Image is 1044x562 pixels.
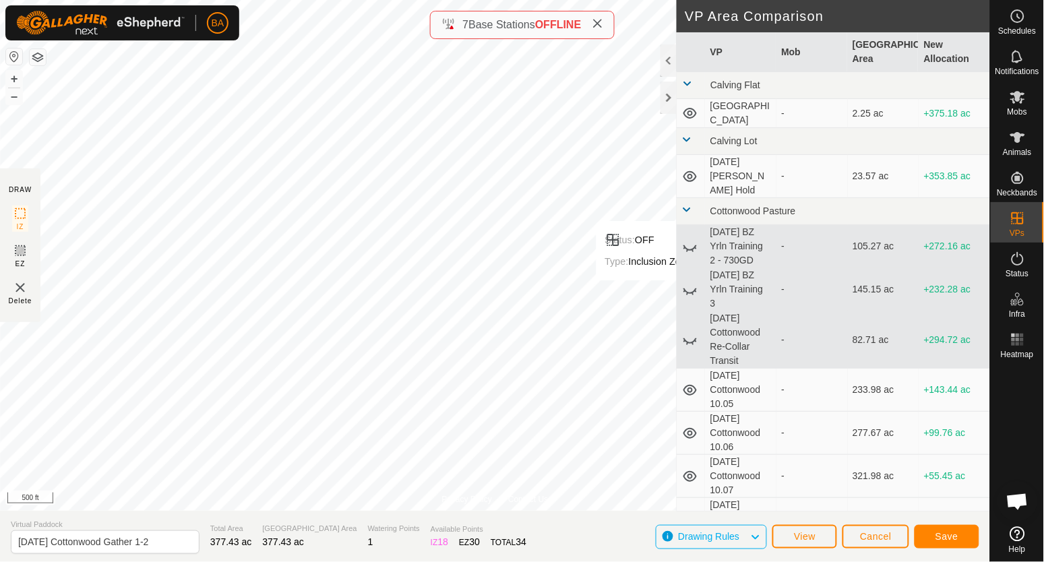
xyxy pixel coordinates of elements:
span: Delete [9,296,32,306]
td: 365.99 ac [848,498,919,541]
td: 2.25 ac [848,99,919,128]
span: Notifications [995,67,1039,75]
div: - [782,383,842,397]
div: Inclusion Zone [605,253,692,270]
span: Neckbands [997,189,1037,197]
td: [DATE] Cottonwood 10.07 [705,455,776,498]
div: - [782,426,842,440]
td: [DATE] Cottonwood 10.05 [705,369,776,412]
div: Open chat [997,481,1038,522]
span: Heatmap [1001,350,1034,358]
th: [GEOGRAPHIC_DATA] Area [848,32,919,72]
td: 277.67 ac [848,412,919,455]
td: 233.98 ac [848,369,919,412]
span: Status [1006,270,1028,278]
td: +353.85 ac [919,155,990,198]
div: EZ [459,535,480,549]
label: Type: [605,256,629,267]
div: DRAW [9,185,32,195]
span: Save [935,531,958,542]
td: [DATE] Cottonwood Re-Collar Transit [705,311,776,369]
th: Mob [776,32,848,72]
div: - [782,239,842,253]
td: +143.44 ac [919,369,990,412]
span: BA [212,16,224,30]
span: 377.43 ac [210,536,252,547]
td: +99.76 ac [919,412,990,455]
img: VP [12,280,28,296]
button: Save [915,525,979,549]
td: [DATE] Cottonwood 10.08 [705,498,776,541]
button: Cancel [842,525,909,549]
button: View [772,525,837,549]
td: [DATE] Cottonwood 10.06 [705,412,776,455]
span: Infra [1009,310,1025,318]
th: New Allocation [919,32,990,72]
th: VP [705,32,776,72]
span: EZ [16,259,26,269]
h2: VP Area Comparison [685,8,990,24]
div: TOTAL [491,535,526,549]
span: 18 [438,536,449,547]
span: Total Area [210,523,252,534]
div: - [782,169,842,183]
a: Help [991,521,1044,559]
div: - [782,106,842,121]
td: +294.72 ac [919,311,990,369]
td: +272.16 ac [919,225,990,268]
td: +232.28 ac [919,268,990,311]
img: Gallagher Logo [16,11,185,35]
span: Calving Flat [710,80,760,90]
td: +55.45 ac [919,455,990,498]
span: Watering Points [368,523,420,534]
span: Cancel [860,531,892,542]
span: Mobs [1008,108,1027,116]
span: Schedules [998,27,1036,35]
button: Map Layers [30,49,46,65]
td: 145.15 ac [848,268,919,311]
a: Contact Us [508,493,548,505]
span: [GEOGRAPHIC_DATA] Area [263,523,357,534]
span: Cottonwood Pasture [710,206,796,216]
button: + [6,71,22,87]
div: IZ [431,535,448,549]
span: VPs [1010,229,1024,237]
span: Help [1009,545,1026,553]
td: +375.18 ac [919,99,990,128]
span: OFFLINE [535,19,581,30]
span: Animals [1003,148,1032,156]
span: Base Stations [468,19,535,30]
a: Privacy Policy [441,493,492,505]
span: 1 [368,536,373,547]
button: – [6,88,22,104]
td: [DATE] BZ Yrln Training 3 [705,268,776,311]
span: Calving Lot [710,135,758,146]
td: 321.98 ac [848,455,919,498]
span: 34 [516,536,527,547]
td: [DATE] BZ Yrln Training 2 - 730GD [705,225,776,268]
span: 7 [462,19,468,30]
span: Available Points [431,524,526,535]
td: 82.71 ac [848,311,919,369]
td: [DATE] [PERSON_NAME] Hold [705,155,776,198]
div: - [782,282,842,296]
button: Reset Map [6,49,22,65]
div: OFF [605,232,692,248]
span: Drawing Rules [678,531,739,542]
td: 23.57 ac [848,155,919,198]
span: 377.43 ac [263,536,305,547]
span: IZ [17,222,24,232]
div: - [782,469,842,483]
td: [GEOGRAPHIC_DATA] [705,99,776,128]
span: 30 [470,536,481,547]
td: 105.27 ac [848,225,919,268]
div: - [782,333,842,347]
span: View [794,531,816,542]
span: Virtual Paddock [11,519,199,530]
td: +11.44 ac [919,498,990,541]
